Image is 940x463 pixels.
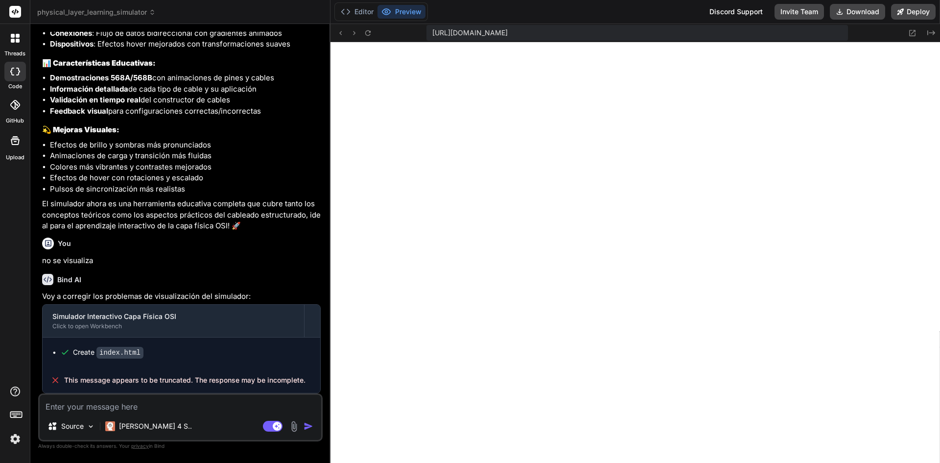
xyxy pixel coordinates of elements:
li: Animaciones de carga y transición más fluidas [50,150,321,162]
li: : Flujo de datos bidireccional con gradientes animados [50,28,321,39]
label: GitHub [6,117,24,125]
span: This message appears to be truncated. The response may be incomplete. [64,375,305,385]
div: Click to open Workbench [52,322,294,330]
button: Invite Team [775,4,824,20]
li: Colores más vibrantes y contrastes mejorados [50,162,321,173]
img: settings [7,431,23,447]
button: Simulador Interactivo Capa Física OSIClick to open Workbench [43,305,304,337]
code: index.html [96,347,143,359]
div: Discord Support [704,4,769,20]
button: Editor [337,5,377,19]
p: Voy a corregir los problemas de visualización del simulador: [42,291,321,302]
li: con animaciones de pines y cables [50,73,321,84]
p: Source [61,421,84,431]
li: Pulsos de sincronización más realistas [50,184,321,195]
span: physical_layer_learning_simulator [37,7,156,17]
img: icon [304,421,313,431]
label: code [8,82,22,91]
button: Preview [377,5,425,19]
iframe: Preview [330,42,940,463]
li: de cada tipo de cable y su aplicación [50,84,321,95]
li: Efectos de hover con rotaciones y escalado [50,172,321,184]
img: attachment [288,421,300,432]
strong: Dispositivos [50,39,94,49]
label: threads [4,49,25,58]
strong: 📊 Características Educativas: [42,58,156,68]
strong: Validación en tiempo real [50,95,141,104]
h6: Bind AI [57,275,81,285]
li: Efectos de brillo y sombras más pronunciados [50,140,321,151]
strong: 💫 Mejoras Visuales: [42,125,119,134]
p: no se visualiza [42,255,321,267]
p: Always double-check its answers. Your in Bind [38,441,323,451]
span: [URL][DOMAIN_NAME] [432,28,508,38]
li: del constructor de cables [50,95,321,106]
button: Download [830,4,885,20]
p: [PERSON_NAME] 4 S.. [119,421,192,431]
strong: Conexiones [50,28,92,38]
label: Upload [6,153,24,162]
div: Simulador Interactivo Capa Física OSI [52,312,294,321]
li: para configuraciones correctas/incorrectas [50,106,321,117]
img: Pick Models [87,422,95,431]
strong: Información detallada [50,84,128,94]
strong: Feedback visual [50,106,108,116]
li: : Efectos hover mejorados con transformaciones suaves [50,39,321,50]
h6: You [58,239,71,248]
button: Deploy [891,4,936,20]
strong: Demostraciones 568A/568B [50,73,152,82]
div: Create [73,347,143,358]
p: El simulador ahora es una herramienta educativa completa que cubre tanto los conceptos teóricos c... [42,198,321,232]
img: Claude 4 Sonnet [105,421,115,431]
span: privacy [131,443,149,449]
